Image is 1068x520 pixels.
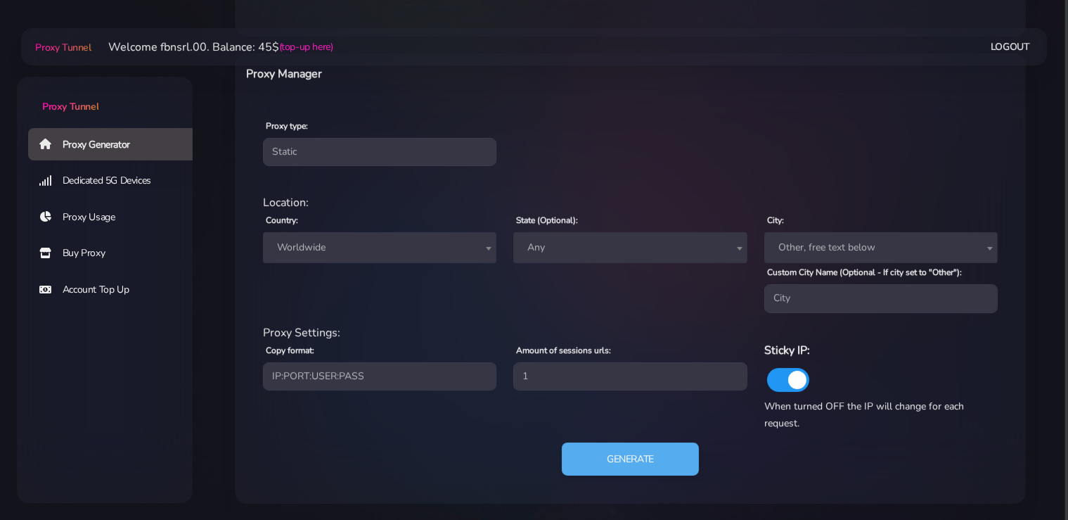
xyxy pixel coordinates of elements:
label: City: [767,214,784,227]
iframe: Webchat Widget [1000,452,1050,502]
a: Buy Proxy [28,237,204,269]
input: City [764,284,998,312]
h6: Proxy Manager [246,65,688,83]
div: Proxy Settings: [255,324,1006,341]
button: Generate [562,443,699,476]
span: Any [522,238,738,258]
label: Copy format: [266,344,314,357]
span: Any [513,232,747,263]
a: Proxy Tunnel [17,77,193,114]
label: State (Optional): [516,214,578,227]
label: Proxy type: [266,120,308,132]
a: Logout [991,34,1030,60]
a: Account Top Up [28,274,204,306]
a: Proxy Tunnel [32,36,91,58]
div: Location: [255,194,1006,211]
a: Dedicated 5G Devices [28,165,204,197]
label: Custom City Name (Optional - If city set to "Other"): [767,266,962,279]
a: (top-up here) [279,39,333,54]
li: Welcome fbnsrl.00. Balance: 45$ [91,39,333,56]
a: Proxy Usage [28,201,204,234]
span: When turned OFF the IP will change for each request. [764,400,964,430]
label: Amount of sessions urls: [516,344,611,357]
span: Proxy Tunnel [35,41,91,54]
span: Worldwide [263,232,496,263]
span: Other, free text below [773,238,989,258]
span: Proxy Tunnel [42,100,98,113]
h6: Sticky IP: [764,341,998,360]
span: Other, free text below [764,232,998,263]
label: Country: [266,214,298,227]
span: Worldwide [271,238,488,258]
a: Proxy Generator [28,128,204,160]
